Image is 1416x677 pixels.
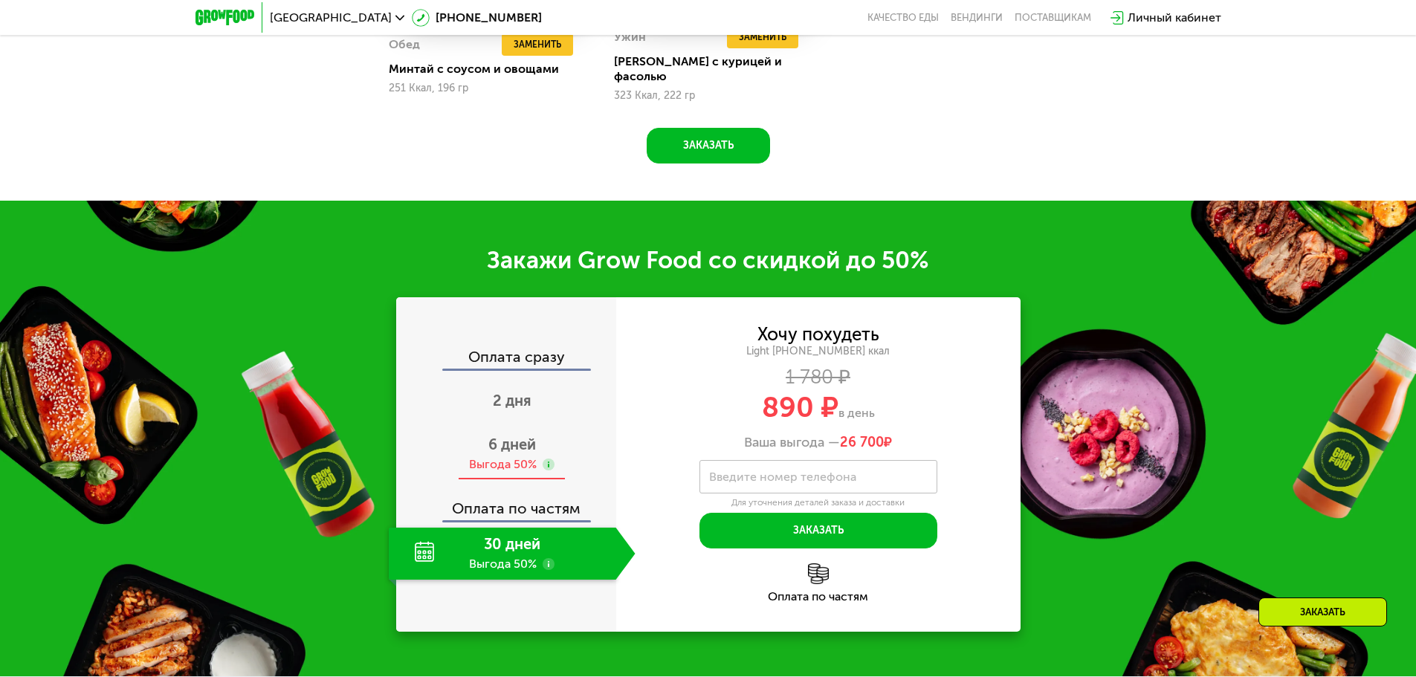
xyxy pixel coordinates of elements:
div: Выгода 50% [469,456,537,473]
div: Личный кабинет [1128,9,1221,27]
div: 323 Ккал, 222 гр [614,90,802,102]
div: Ваша выгода — [616,435,1021,451]
label: Введите номер телефона [709,473,856,481]
div: Оплата по частям [398,486,616,520]
div: Оплата по частям [616,591,1021,603]
button: Заказать [699,513,937,548]
span: 26 700 [840,434,884,450]
div: поставщикам [1015,12,1091,24]
div: Light [PHONE_NUMBER] ккал [616,345,1021,358]
span: Заменить [514,37,561,52]
div: 251 Ккал, 196 гр [389,82,577,94]
span: [GEOGRAPHIC_DATA] [270,12,392,24]
span: в день [838,406,875,420]
span: 890 ₽ [762,390,838,424]
div: [PERSON_NAME] с курицей и фасолью [614,54,814,84]
div: Хочу похудеть [757,326,879,343]
div: Заказать [1258,597,1387,626]
a: [PHONE_NUMBER] [412,9,542,27]
div: Обед [389,33,420,56]
span: 6 дней [488,435,536,453]
a: Вендинги [951,12,1003,24]
div: Оплата сразу [398,349,616,369]
button: Заменить [727,26,798,48]
span: Заменить [739,30,786,45]
img: l6xcnZfty9opOoJh.png [808,563,829,584]
button: Заказать [647,128,770,163]
button: Заменить [502,33,573,56]
div: Для уточнения деталей заказа и доставки [699,497,937,509]
div: 1 780 ₽ [616,369,1021,386]
span: 2 дня [493,392,531,409]
div: Ужин [614,26,646,48]
a: Качество еды [867,12,939,24]
span: ₽ [840,435,892,451]
div: Минтай с соусом и овощами [389,62,589,77]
